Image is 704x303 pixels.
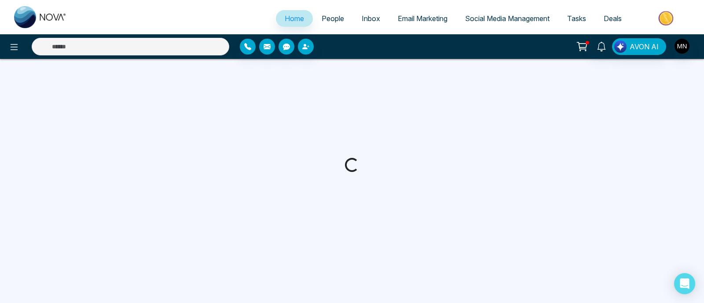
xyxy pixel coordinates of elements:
span: People [322,14,344,23]
a: Tasks [558,10,595,27]
span: Home [285,14,304,23]
img: Lead Flow [614,40,627,53]
button: AVON AI [612,38,666,55]
img: Market-place.gif [635,8,699,28]
img: User Avatar [675,39,689,54]
span: Deals [604,14,622,23]
a: Email Marketing [389,10,456,27]
img: Nova CRM Logo [14,6,67,28]
div: Open Intercom Messenger [674,273,695,294]
span: Tasks [567,14,586,23]
a: People [313,10,353,27]
span: AVON AI [630,41,659,52]
a: Home [276,10,313,27]
span: Social Media Management [465,14,550,23]
a: Social Media Management [456,10,558,27]
a: Inbox [353,10,389,27]
span: Email Marketing [398,14,447,23]
span: Inbox [362,14,380,23]
a: Deals [595,10,631,27]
